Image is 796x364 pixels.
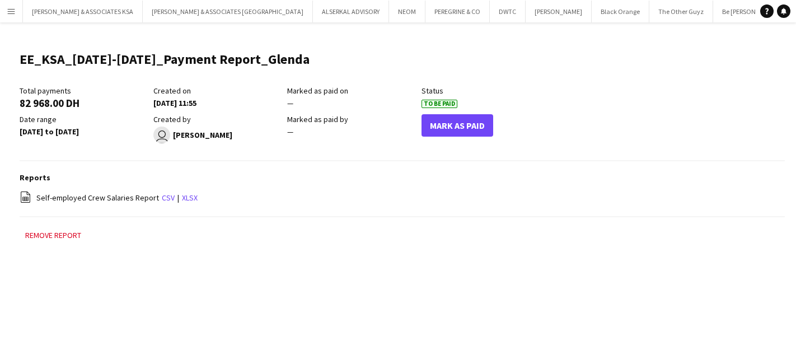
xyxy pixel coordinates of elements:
[23,1,143,22] button: [PERSON_NAME] & ASSOCIATES KSA
[153,98,282,108] div: [DATE] 11:55
[20,127,148,137] div: [DATE] to [DATE]
[153,86,282,96] div: Created on
[143,1,313,22] button: [PERSON_NAME] & ASSOCIATES [GEOGRAPHIC_DATA]
[649,1,713,22] button: The Other Guyz
[20,98,148,108] div: 82 968.00 DH
[490,1,526,22] button: DWTC
[162,193,175,203] a: csv
[422,86,550,96] div: Status
[526,1,592,22] button: [PERSON_NAME]
[20,51,310,68] h1: EE_KSA_[DATE]-[DATE]_Payment Report_Glenda
[20,86,148,96] div: Total payments
[422,100,457,108] span: To Be Paid
[182,193,198,203] a: xlsx
[20,228,87,242] button: Remove report
[287,114,415,124] div: Marked as paid by
[425,1,490,22] button: PEREGRINE & CO
[592,1,649,22] button: Black Orange
[20,172,785,183] h3: Reports
[36,193,159,203] span: Self-employed Crew Salaries Report
[422,114,493,137] button: Mark As Paid
[287,127,293,137] span: —
[313,1,389,22] button: ALSERKAL ADVISORY
[20,191,785,205] div: |
[20,114,148,124] div: Date range
[153,114,282,124] div: Created by
[153,127,282,143] div: [PERSON_NAME]
[389,1,425,22] button: NEOM
[287,98,293,108] span: —
[287,86,415,96] div: Marked as paid on
[713,1,788,22] button: Be [PERSON_NAME]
